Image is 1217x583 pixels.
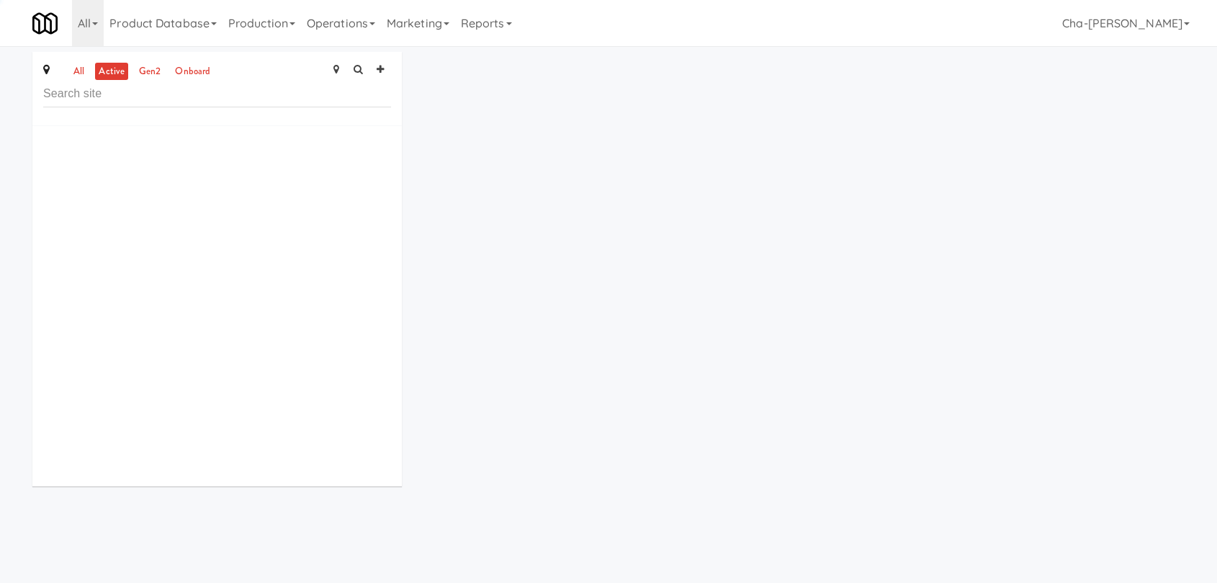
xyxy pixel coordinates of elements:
a: active [95,63,128,81]
img: Micromart [32,11,58,36]
a: gen2 [135,63,164,81]
a: all [70,63,88,81]
a: onboard [171,63,214,81]
input: Search site [43,81,391,107]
